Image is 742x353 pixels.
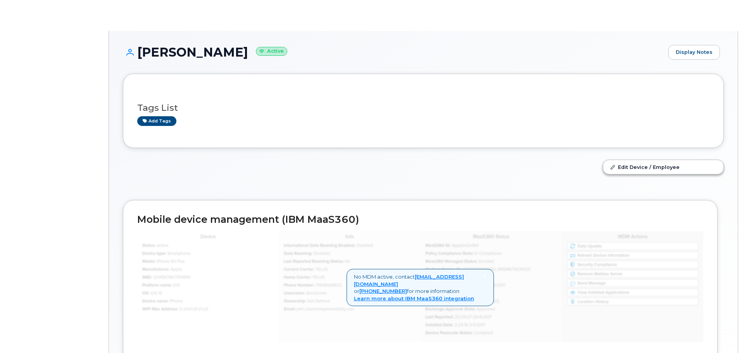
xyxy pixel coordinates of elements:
a: [PHONE_NUMBER] [359,288,407,294]
small: Active [256,47,287,56]
h1: [PERSON_NAME] [123,45,664,59]
a: Display Notes [668,45,720,60]
img: mdm_maas360_data_lg-147edf4ce5891b6e296acbe60ee4acd306360f73f278574cfef86ac192ea0250.jpg [137,231,703,342]
a: Add tags [137,116,176,126]
div: No MDM active, contact or for more information [347,269,494,306]
h3: Tags List [137,103,709,113]
span: × [483,272,487,279]
a: [EMAIL_ADDRESS][DOMAIN_NAME] [354,274,464,287]
a: Learn more about IBM MaaS360 integration [354,295,474,301]
a: Edit Device / Employee [603,160,723,174]
a: Close [483,273,487,279]
h2: Mobile device management (IBM MaaS360) [137,214,703,225]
